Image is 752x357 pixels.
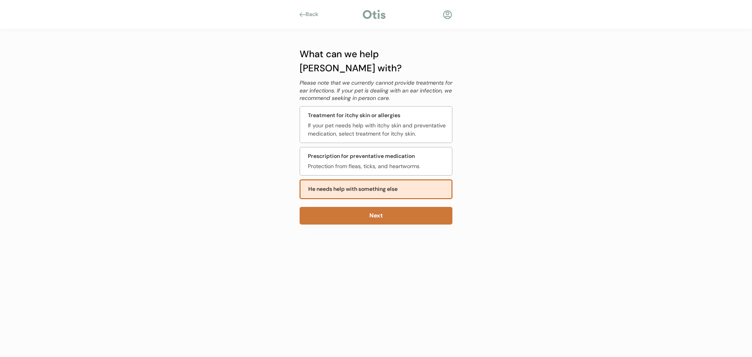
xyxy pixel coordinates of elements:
[300,79,452,102] div: Please note that we currently cannot provide treatments for ear infections. If your pet is dealin...
[308,152,415,160] div: Prescription for preventative medication
[308,162,447,170] div: Protection from fleas, ticks, and heartworms
[305,11,323,18] div: Back
[308,121,447,138] div: If your pet needs help with itchy skin and preventative medication, select treatment for itchy skin.
[300,207,452,225] button: Next
[300,47,452,75] div: What can we help [PERSON_NAME] with?
[308,111,400,120] div: Treatment for itchy skin or allergies
[308,185,398,193] div: He needs help with something else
